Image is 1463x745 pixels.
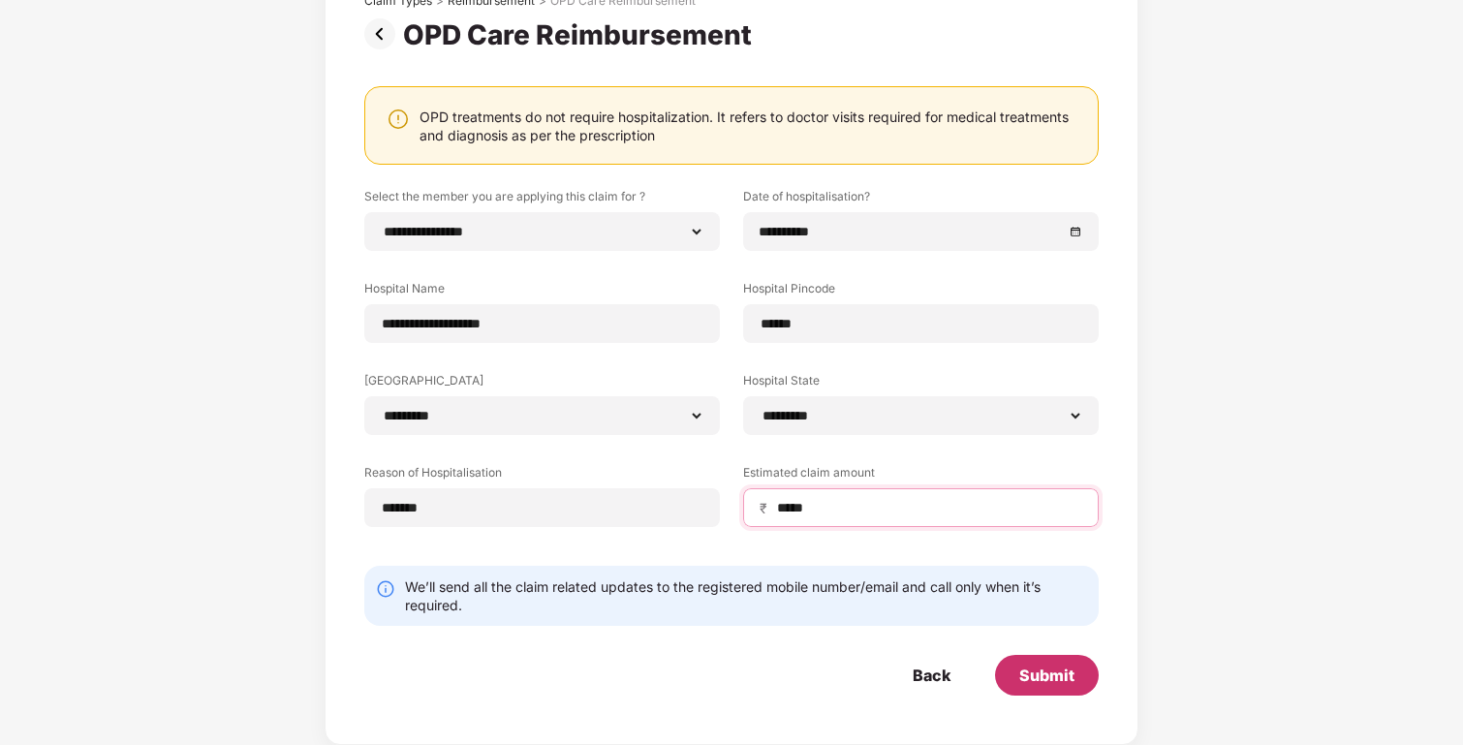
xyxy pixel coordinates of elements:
label: Hospital Pincode [743,280,1099,304]
label: Select the member you are applying this claim for ? [364,188,720,212]
div: OPD treatments do not require hospitalization. It refers to doctor visits required for medical tr... [420,108,1078,144]
label: [GEOGRAPHIC_DATA] [364,372,720,396]
div: Submit [1019,665,1074,686]
label: Date of hospitalisation? [743,188,1099,212]
label: Reason of Hospitalisation [364,464,720,488]
label: Hospital State [743,372,1099,396]
div: OPD Care Reimbursement [403,18,760,51]
img: svg+xml;base64,PHN2ZyBpZD0iSW5mby0yMHgyMCIgeG1sbnM9Imh0dHA6Ly93d3cudzMub3JnLzIwMDAvc3ZnIiB3aWR0aD... [376,579,395,599]
img: svg+xml;base64,PHN2ZyBpZD0iV2FybmluZ18tXzI0eDI0IiBkYXRhLW5hbWU9Ildhcm5pbmcgLSAyNHgyNCIgeG1sbnM9Im... [387,108,410,131]
div: We’ll send all the claim related updates to the registered mobile number/email and call only when... [405,577,1087,614]
span: ₹ [760,499,775,517]
label: Estimated claim amount [743,464,1099,488]
label: Hospital Name [364,280,720,304]
div: Back [913,665,950,686]
img: svg+xml;base64,PHN2ZyBpZD0iUHJldi0zMngzMiIgeG1sbnM9Imh0dHA6Ly93d3cudzMub3JnLzIwMDAvc3ZnIiB3aWR0aD... [364,18,403,49]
